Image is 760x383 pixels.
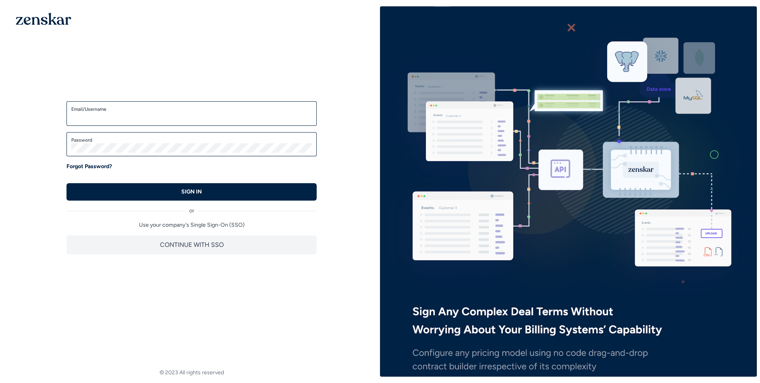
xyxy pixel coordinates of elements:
[66,221,317,229] p: Use your company's Single Sign-On (SSO)
[181,188,202,196] p: SIGN IN
[16,13,71,25] img: 1OGAJ2xQqyY4LXKgY66KYq0eOWRCkrZdAb3gUhuVAqdWPZE9SRJmCz+oDMSn4zDLXe31Ii730ItAGKgCKgCCgCikA4Av8PJUP...
[66,183,317,201] button: SIGN IN
[66,235,317,254] button: CONTINUE WITH SSO
[66,163,112,171] a: Forgot Password?
[3,369,380,377] footer: © 2023 All rights reserved
[66,201,317,215] div: or
[71,106,312,112] label: Email/Username
[71,137,312,143] label: Password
